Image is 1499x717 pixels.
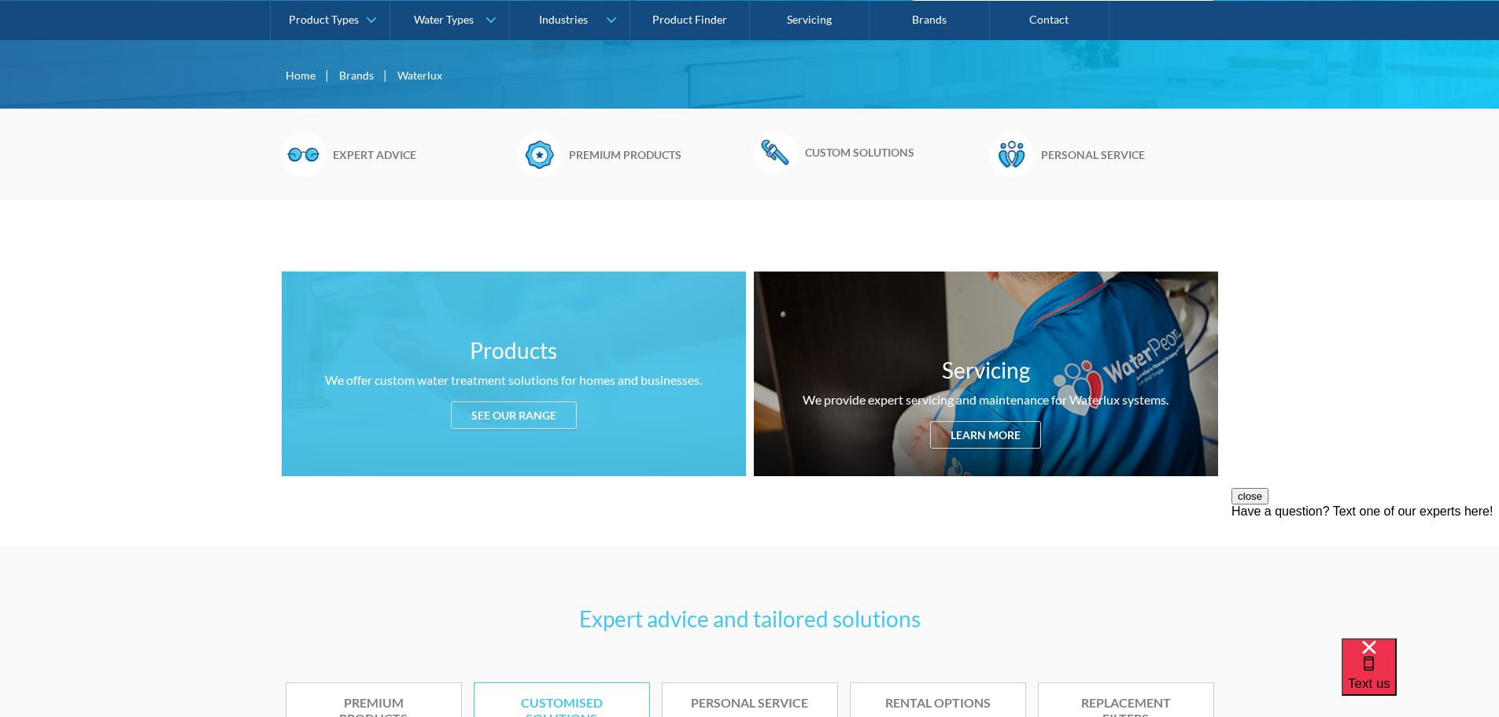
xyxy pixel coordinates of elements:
[1231,488,1499,658] iframe: podium webchat widget prompt
[518,132,561,176] img: Badge
[805,144,982,161] h6: Custom solutions
[754,132,797,172] img: Wrench
[323,65,331,84] div: |
[686,695,814,711] div: Personal service
[282,132,325,176] img: Glasses
[397,67,442,83] div: Waterlux
[569,146,746,163] h6: Premium products
[470,334,557,367] h3: Products
[289,13,359,26] div: Product Types
[414,13,474,26] div: Water Types
[286,67,316,83] a: Home
[282,272,746,476] a: ProductsWe offer custom water treatment solutions for homes and businesses.See our range
[333,146,510,163] h6: Expert advice
[754,272,1218,476] a: ServicingWe provide expert servicing and maintenance for Waterlux systems.Learn more
[539,13,588,26] div: Industries
[339,67,374,83] a: Brands
[990,132,1033,176] img: Waterpeople Symbol
[803,390,1169,409] div: We provide expert servicing and maintenance for Waterlux systems.
[286,602,1214,635] h3: Expert advice and tailored solutions
[1342,638,1499,717] iframe: podium webchat widget bubble
[451,401,577,429] div: See our range
[930,421,1041,449] div: Learn more
[1041,146,1218,163] h6: Personal service
[325,371,702,390] div: We offer custom water treatment solutions for homes and businesses.
[382,65,390,84] div: |
[942,353,1030,386] h3: Servicing
[874,695,1002,711] div: Rental options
